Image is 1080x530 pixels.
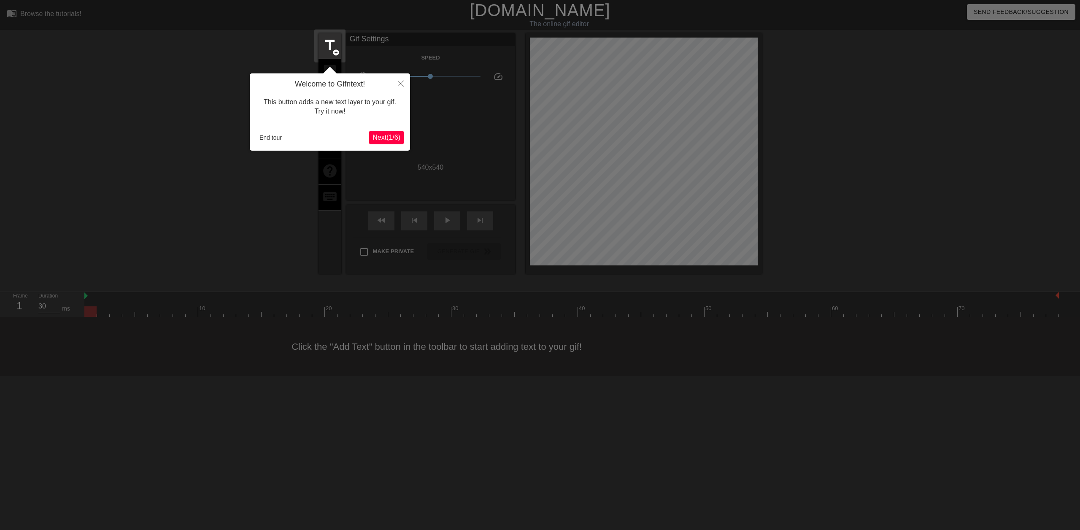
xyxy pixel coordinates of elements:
[256,80,404,89] h4: Welcome to Gifntext!
[256,131,285,144] button: End tour
[391,73,410,93] button: Close
[369,131,404,144] button: Next
[373,134,400,141] span: Next ( 1 / 6 )
[256,89,404,125] div: This button adds a new text layer to your gif. Try it now!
